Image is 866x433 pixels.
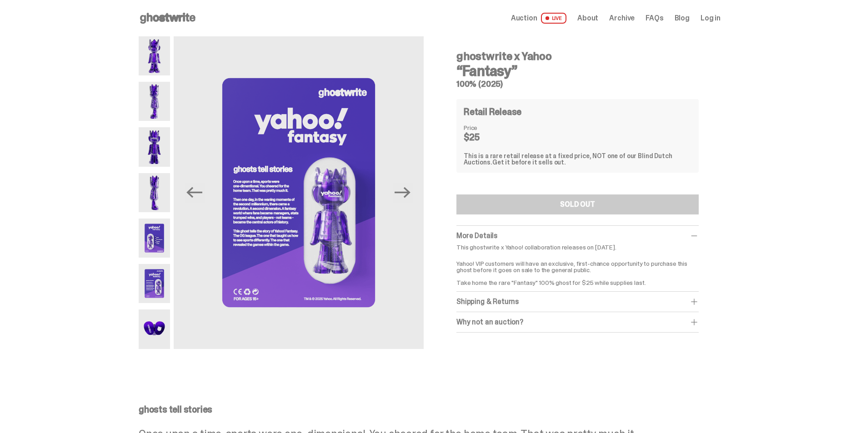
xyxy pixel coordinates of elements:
[464,133,509,142] dd: $25
[139,309,170,348] img: Yahoo-HG---7.png
[456,51,699,62] h4: ghostwrite x Yahoo
[560,201,595,208] div: SOLD OUT
[701,15,721,22] a: Log in
[609,15,635,22] a: Archive
[492,158,566,166] span: Get it before it sells out.
[139,219,170,258] img: Yahoo-HG---5.png
[577,15,598,22] a: About
[464,153,691,165] div: This is a rare retail release at a fixed price, NOT one of our Blind Dutch Auctions.
[393,183,413,203] button: Next
[511,13,566,24] a: Auction LIVE
[139,36,170,75] img: Yahoo-HG---1.png
[456,194,699,214] button: SOLD OUT
[464,124,509,131] dt: Price
[456,80,699,88] h5: 100% (2025)
[174,36,424,349] img: Yahoo-HG---6.png
[185,183,205,203] button: Previous
[456,254,699,286] p: Yahoo! VIP customers will have an exclusive, first-chance opportunity to purchase this ghost befo...
[541,13,567,24] span: LIVE
[464,107,521,116] h4: Retail Release
[675,15,690,22] a: Blog
[139,82,170,121] img: Yahoo-HG---2.png
[646,15,663,22] a: FAQs
[139,127,170,166] img: Yahoo-HG---3.png
[456,231,497,240] span: More Details
[511,15,537,22] span: Auction
[456,318,699,327] div: Why not an auction?
[456,244,699,250] p: This ghostwrite x Yahoo! collaboration releases on [DATE].
[139,173,170,212] img: Yahoo-HG---4.png
[139,405,721,414] p: ghosts tell stories
[139,264,170,303] img: Yahoo-HG---6.png
[456,64,699,78] h3: “Fantasy”
[456,297,699,306] div: Shipping & Returns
